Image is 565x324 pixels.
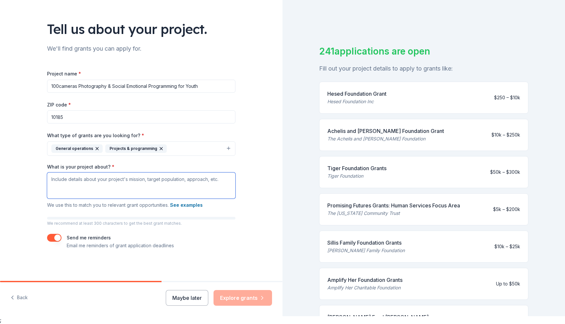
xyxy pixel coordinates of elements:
div: The Achelis and [PERSON_NAME] Foundation [327,135,444,143]
p: We recommend at least 300 characters to get the best grant matches. [47,221,235,226]
button: Maybe later [166,290,208,306]
div: Tell us about your project. [47,20,235,38]
div: Amplify Her Charitable Foundation [327,284,402,292]
label: Project name [47,71,81,77]
div: [PERSON_NAME] Fund [PERSON_NAME] [327,313,429,321]
div: Sillis Family Foundation Grants [327,239,405,247]
div: 241 applications are open [319,44,528,58]
div: Fill out your project details to apply to grants like: [319,63,528,74]
div: Tiger Foundation Grants [327,164,386,172]
div: [PERSON_NAME] Family Foundation [327,247,405,254]
button: Back [10,291,28,305]
input: After school program [47,80,235,93]
div: Projects & programming [105,144,167,153]
input: 12345 (U.S. only) [47,110,235,123]
p: Email me reminders of grant application deadlines [67,242,174,250]
label: What is your project about? [47,164,114,170]
label: Send me reminders [67,235,111,240]
span: We use this to match you to relevant grant opportunities. [47,202,203,208]
div: Amplify Her Foundation Grants [327,276,402,284]
div: Hesed Foundation Inc [327,98,386,105]
label: What type of grants are you looking for? [47,132,144,139]
div: The [US_STATE] Community Trust [327,209,460,217]
div: Tiger Foundation [327,172,386,180]
div: $50k – $300k [490,168,520,176]
div: Up to $50k [496,280,520,288]
div: $10k – $250k [491,131,520,139]
div: We'll find grants you can apply for. [47,43,235,54]
div: Hesed Foundation Grant [327,90,386,98]
div: $250 – $10k [494,94,520,102]
label: ZIP code [47,102,71,108]
div: $5k – $200k [493,205,520,213]
div: $10k – $25k [494,243,520,251]
div: General operations [51,144,103,153]
div: Promising Futures Grants: Human Services Focus Area [327,202,460,209]
button: General operationsProjects & programming [47,141,235,156]
div: Achelis and [PERSON_NAME] Foundation Grant [327,127,444,135]
button: See examples [170,201,203,209]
